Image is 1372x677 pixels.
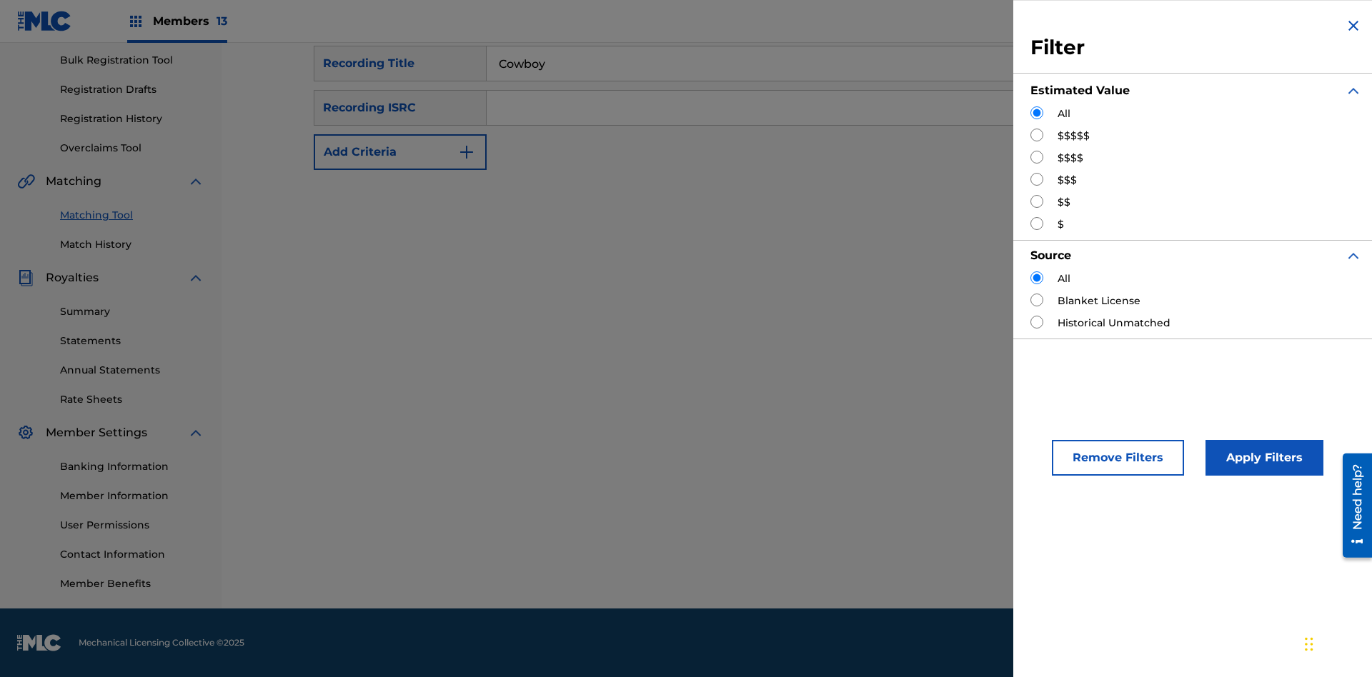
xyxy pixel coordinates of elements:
[187,269,204,286] img: expand
[60,237,204,252] a: Match History
[1058,217,1064,232] label: $
[60,547,204,562] a: Contact Information
[314,46,1280,227] form: Search Form
[1058,129,1090,144] label: $$$$$
[1058,316,1170,331] label: Historical Unmatched
[1058,151,1083,166] label: $$$$
[60,208,204,223] a: Matching Tool
[1058,106,1070,121] label: All
[1345,82,1362,99] img: expand
[1206,440,1323,476] button: Apply Filters
[60,363,204,378] a: Annual Statements
[60,82,204,97] a: Registration Drafts
[60,488,204,503] a: Member Information
[187,424,204,441] img: expand
[1058,271,1070,286] label: All
[60,141,204,156] a: Overclaims Tool
[46,173,101,190] span: Matching
[1345,247,1362,264] img: expand
[60,576,204,591] a: Member Benefits
[314,134,487,170] button: Add Criteria
[1052,440,1184,476] button: Remove Filters
[60,111,204,126] a: Registration History
[153,13,227,29] span: Members
[127,13,144,30] img: Top Rightsholders
[17,634,61,651] img: logo
[60,334,204,348] a: Statements
[60,518,204,533] a: User Permissions
[1305,623,1313,666] div: Drag
[17,173,35,190] img: Matching
[1030,35,1362,61] h3: Filter
[1345,17,1362,34] img: close
[17,424,34,441] img: Member Settings
[46,424,147,441] span: Member Settings
[1030,84,1130,97] strong: Estimated Value
[60,53,204,68] a: Bulk Registration Tool
[458,144,475,161] img: 9d2ae6d4665cec9f34b9.svg
[60,304,204,319] a: Summary
[1058,294,1140,309] label: Blanket License
[1058,195,1070,210] label: $$
[60,459,204,474] a: Banking Information
[187,173,204,190] img: expand
[60,392,204,407] a: Rate Sheets
[17,11,72,31] img: MLC Logo
[1030,249,1071,262] strong: Source
[17,269,34,286] img: Royalties
[217,14,227,28] span: 13
[1332,448,1372,565] iframe: Resource Center
[46,269,99,286] span: Royalties
[79,636,244,649] span: Mechanical Licensing Collective © 2025
[1058,173,1077,188] label: $$$
[1301,608,1372,677] iframe: Chat Widget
